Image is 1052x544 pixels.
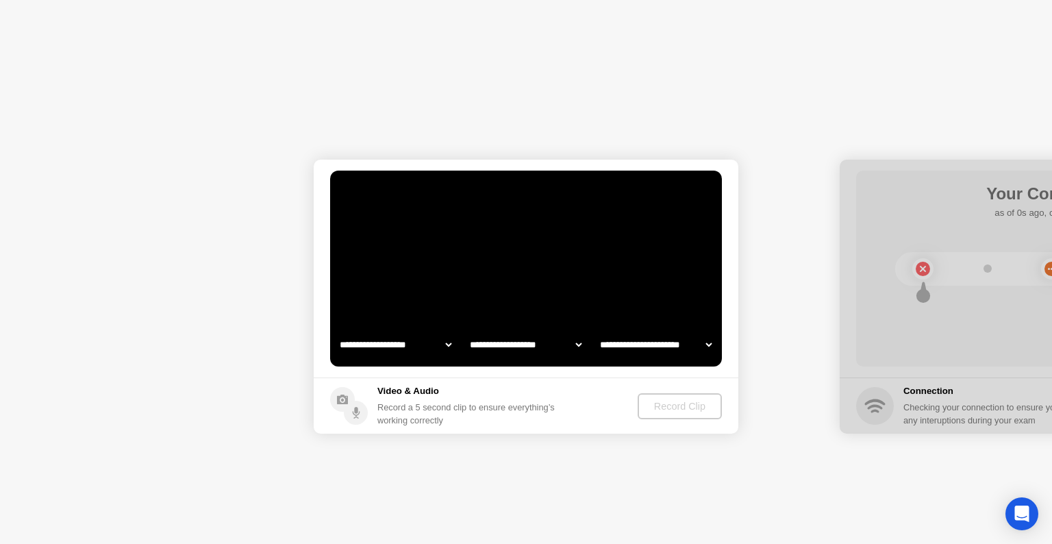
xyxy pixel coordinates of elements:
select: Available cameras [337,331,454,358]
div: Open Intercom Messenger [1005,497,1038,530]
h5: Video & Audio [377,384,560,398]
div: Record Clip [643,401,716,412]
button: Record Clip [638,393,722,419]
select: Available speakers [467,331,584,358]
select: Available microphones [597,331,714,358]
div: Record a 5 second clip to ensure everything’s working correctly [377,401,560,427]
